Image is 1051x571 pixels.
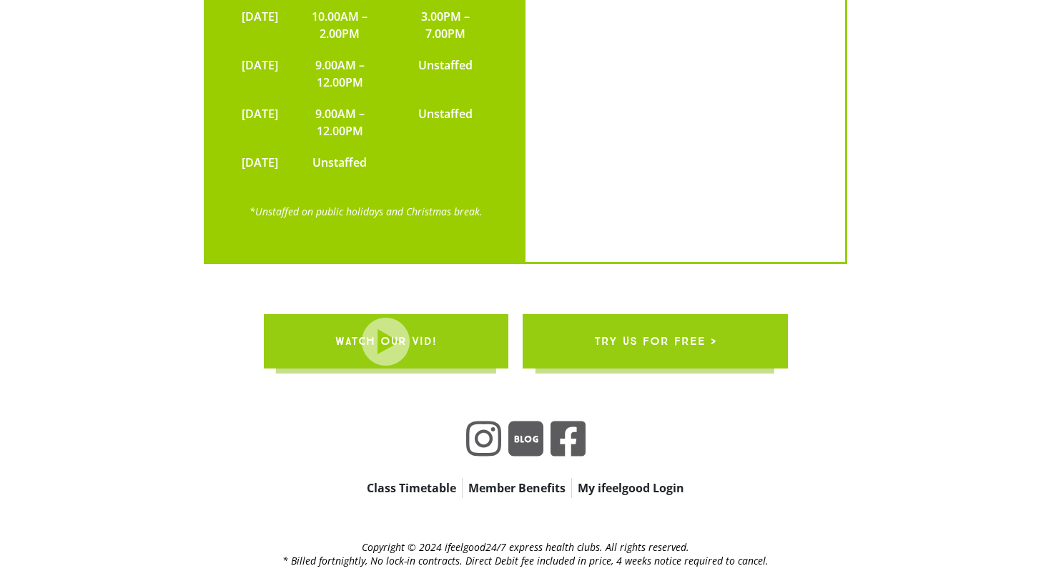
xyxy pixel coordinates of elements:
td: [DATE] [235,98,285,147]
td: 10.00AM – 2.00PM [285,1,395,49]
a: try us for free > [523,314,788,369]
td: 3.00PM – 7.00PM [395,1,497,49]
a: Class Timetable [361,478,462,498]
a: Member Benefits [463,478,571,498]
td: 9.00AM – 12.00PM [285,49,395,98]
span: try us for free > [594,321,716,361]
a: *Unstaffed on public holidays and Christmas break. [250,205,483,218]
td: [DATE] [235,1,285,49]
a: My ifeelgood Login [572,478,690,498]
td: [DATE] [235,147,285,178]
td: Unstaffed [395,98,497,147]
a: WATCH OUR VID! [264,314,508,369]
td: [DATE] [235,49,285,98]
td: Unstaffed [395,49,497,98]
span: WATCH OUR VID! [335,321,437,361]
td: Unstaffed [285,147,395,178]
nav: New Form [282,478,769,498]
td: 9.00AM – 12.00PM [285,98,395,147]
h2: Copyright © 2024 ifeelgood24/7 express health clubs. All rights reserved. * Billed fortnightly, N... [68,541,983,567]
